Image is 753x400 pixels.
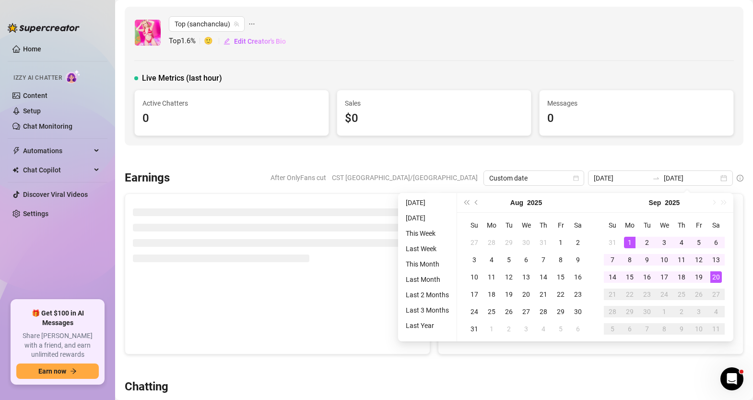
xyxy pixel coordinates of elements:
[135,20,161,46] img: Top
[70,368,77,375] span: arrow-right
[345,98,523,109] span: Sales
[16,309,99,327] span: 🎁 Get $100 in AI Messages
[23,92,47,99] a: Content
[23,162,91,178] span: Chat Copilot
[12,147,20,155] span: thunderbolt
[23,45,41,53] a: Home
[332,170,478,185] span: CST [GEOGRAPHIC_DATA]/[GEOGRAPHIC_DATA]
[224,38,230,45] span: edit
[204,36,223,47] span: 🙂
[234,21,239,27] span: team
[125,379,168,395] h3: Chatting
[737,175,743,182] span: info-circle
[142,98,321,109] span: Active Chatters
[38,367,66,375] span: Earn now
[248,16,255,32] span: ellipsis
[66,70,81,84] img: AI Chatter
[573,175,579,181] span: calendar
[8,23,80,33] img: logo-BBDzfeDw.svg
[175,17,239,31] span: Top (sanchanclau)
[547,109,726,128] div: 0
[16,364,99,379] button: Earn nowarrow-right
[271,170,326,185] span: After OnlyFans cut
[125,170,170,186] h3: Earnings
[169,36,204,47] span: Top 1.6 %
[652,174,660,182] span: to
[664,173,718,183] input: End date
[234,37,286,45] span: Edit Creator's Bio
[23,210,48,218] a: Settings
[12,167,19,173] img: Chat Copilot
[652,174,660,182] span: swap-right
[23,107,41,115] a: Setup
[13,73,62,83] span: Izzy AI Chatter
[547,98,726,109] span: Messages
[23,143,91,158] span: Automations
[489,171,578,185] span: Custom date
[720,367,743,390] iframe: Intercom live chat
[223,34,286,49] button: Edit Creator's Bio
[594,173,648,183] input: Start date
[345,109,523,128] div: $0
[142,73,222,84] span: Live Metrics (last hour)
[16,331,99,360] span: Share [PERSON_NAME] with a friend, and earn unlimited rewards
[23,122,72,130] a: Chat Monitoring
[142,109,321,128] div: 0
[23,191,88,198] a: Discover Viral Videos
